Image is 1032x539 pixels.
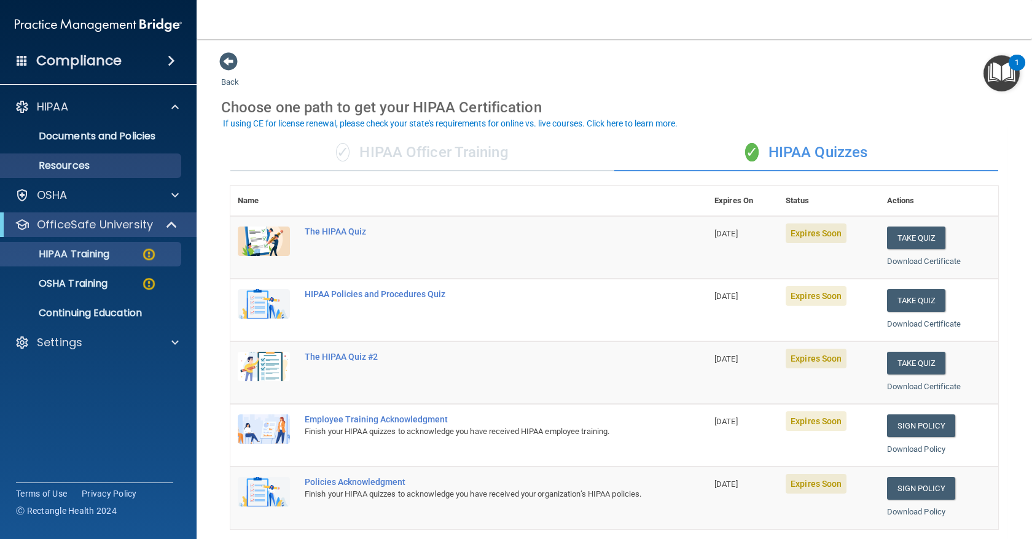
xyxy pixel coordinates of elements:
[221,90,1007,125] div: Choose one path to get your HIPAA Certification
[230,186,297,216] th: Name
[37,217,153,232] p: OfficeSafe University
[8,307,176,319] p: Continuing Education
[15,217,178,232] a: OfficeSafe University
[221,63,239,87] a: Back
[37,335,82,350] p: Settings
[305,227,646,236] div: The HIPAA Quiz
[714,354,738,363] span: [DATE]
[880,186,998,216] th: Actions
[887,507,946,516] a: Download Policy
[714,479,738,489] span: [DATE]
[786,286,846,306] span: Expires Soon
[786,411,846,431] span: Expires Soon
[983,55,1020,91] button: Open Resource Center, 1 new notification
[141,276,157,292] img: warning-circle.0cc9ac19.png
[16,487,67,500] a: Terms of Use
[786,223,846,243] span: Expires Soon
[786,474,846,494] span: Expires Soon
[223,119,678,128] div: If using CE for license renewal, please check your state's requirements for online vs. live cours...
[141,247,157,262] img: warning-circle.0cc9ac19.png
[8,130,176,142] p: Documents and Policies
[887,444,946,454] a: Download Policy
[786,349,846,368] span: Expires Soon
[887,257,961,266] a: Download Certificate
[36,52,122,69] h4: Compliance
[819,452,1017,501] iframe: Drift Widget Chat Controller
[714,229,738,238] span: [DATE]
[714,417,738,426] span: [DATE]
[305,352,646,362] div: The HIPAA Quiz #2
[887,414,955,437] a: Sign Policy
[37,99,68,114] p: HIPAA
[221,117,679,130] button: If using CE for license renewal, please check your state's requirements for online vs. live cours...
[336,143,350,161] span: ✓
[305,424,646,439] div: Finish your HIPAA quizzes to acknowledge you have received HIPAA employee training.
[887,352,946,374] button: Take Quiz
[15,99,179,114] a: HIPAA
[887,227,946,249] button: Take Quiz
[305,289,646,299] div: HIPAA Policies and Procedures Quiz
[8,160,176,172] p: Resources
[887,289,946,312] button: Take Quiz
[15,13,182,37] img: PMB logo
[82,487,137,500] a: Privacy Policy
[230,134,614,171] div: HIPAA Officer Training
[8,277,107,290] p: OSHA Training
[714,292,738,301] span: [DATE]
[15,335,179,350] a: Settings
[37,188,68,203] p: OSHA
[305,414,646,424] div: Employee Training Acknowledgment
[8,248,109,260] p: HIPAA Training
[745,143,759,161] span: ✓
[887,382,961,391] a: Download Certificate
[305,487,646,502] div: Finish your HIPAA quizzes to acknowledge you have received your organization’s HIPAA policies.
[305,477,646,487] div: Policies Acknowledgment
[614,134,998,171] div: HIPAA Quizzes
[887,319,961,328] a: Download Certificate
[15,188,179,203] a: OSHA
[707,186,778,216] th: Expires On
[16,505,117,517] span: Ⓒ Rectangle Health 2024
[778,186,879,216] th: Status
[1015,63,1019,79] div: 1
